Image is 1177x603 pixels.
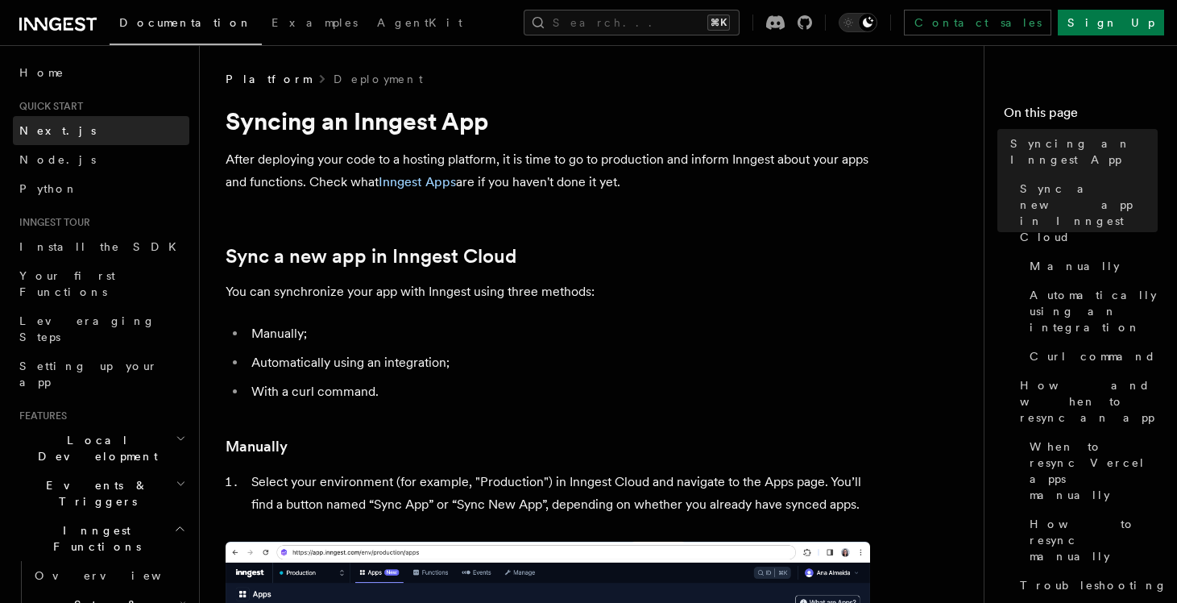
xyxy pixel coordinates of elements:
a: Contact sales [904,10,1051,35]
a: Manually [226,435,288,458]
li: Automatically using an integration; [247,351,870,374]
p: You can synchronize your app with Inngest using three methods: [226,281,870,303]
a: Leveraging Steps [13,306,189,351]
a: How to resync manually [1023,509,1158,571]
span: Features [13,410,67,422]
button: Toggle dark mode [839,13,877,32]
a: Deployment [334,71,423,87]
button: Search...⌘K [524,10,740,35]
a: Troubleshooting [1013,571,1158,600]
h1: Syncing an Inngest App [226,106,870,135]
span: Quick start [13,100,83,113]
span: Your first Functions [19,269,115,298]
a: Automatically using an integration [1023,281,1158,342]
span: Sync a new app in Inngest Cloud [1020,181,1158,245]
a: Python [13,174,189,203]
a: Node.js [13,145,189,174]
span: Inngest Functions [13,522,174,555]
a: Manually [1023,252,1158,281]
span: Python [19,182,78,195]
span: Platform [226,71,311,87]
span: Syncing an Inngest App [1010,135,1158,168]
span: How and when to resync an app [1020,377,1158,426]
span: Troubleshooting [1020,577,1167,593]
li: With a curl command. [247,381,870,403]
a: Examples [262,5,367,44]
a: Inngest Apps [379,174,456,189]
a: Syncing an Inngest App [1004,129,1158,174]
a: How and when to resync an app [1013,371,1158,432]
h4: On this page [1004,103,1158,129]
a: Sync a new app in Inngest Cloud [1013,174,1158,252]
span: Manually [1030,258,1120,274]
a: Overview [28,561,189,590]
span: Overview [35,569,201,582]
span: Automatically using an integration [1030,287,1158,335]
a: When to resync Vercel apps manually [1023,432,1158,509]
a: Home [13,58,189,87]
span: Local Development [13,432,176,464]
p: After deploying your code to a hosting platform, it is time to go to production and inform Innges... [226,148,870,193]
span: Home [19,64,64,81]
span: Examples [271,16,358,29]
span: Inngest tour [13,216,90,229]
a: Sync a new app in Inngest Cloud [226,245,516,268]
span: Next.js [19,124,96,137]
span: Events & Triggers [13,477,176,509]
span: When to resync Vercel apps manually [1030,439,1158,503]
li: Manually; [247,322,870,345]
span: How to resync manually [1030,516,1158,564]
kbd: ⌘K [707,15,730,31]
a: Your first Functions [13,261,189,306]
a: Setting up your app [13,351,189,397]
a: Curl command [1023,342,1158,371]
span: Node.js [19,153,96,166]
span: Documentation [119,16,252,29]
button: Local Development [13,426,189,471]
span: Install the SDK [19,240,186,253]
a: AgentKit [367,5,472,44]
a: Documentation [110,5,262,45]
span: Leveraging Steps [19,314,155,343]
span: AgentKit [377,16,462,29]
button: Inngest Functions [13,516,189,561]
a: Sign Up [1058,10,1164,35]
a: Next.js [13,116,189,145]
li: Select your environment (for example, "Production") in Inngest Cloud and navigate to the Apps pag... [247,471,870,516]
a: Install the SDK [13,232,189,261]
button: Events & Triggers [13,471,189,516]
span: Setting up your app [19,360,158,389]
span: Curl command [1030,348,1156,364]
